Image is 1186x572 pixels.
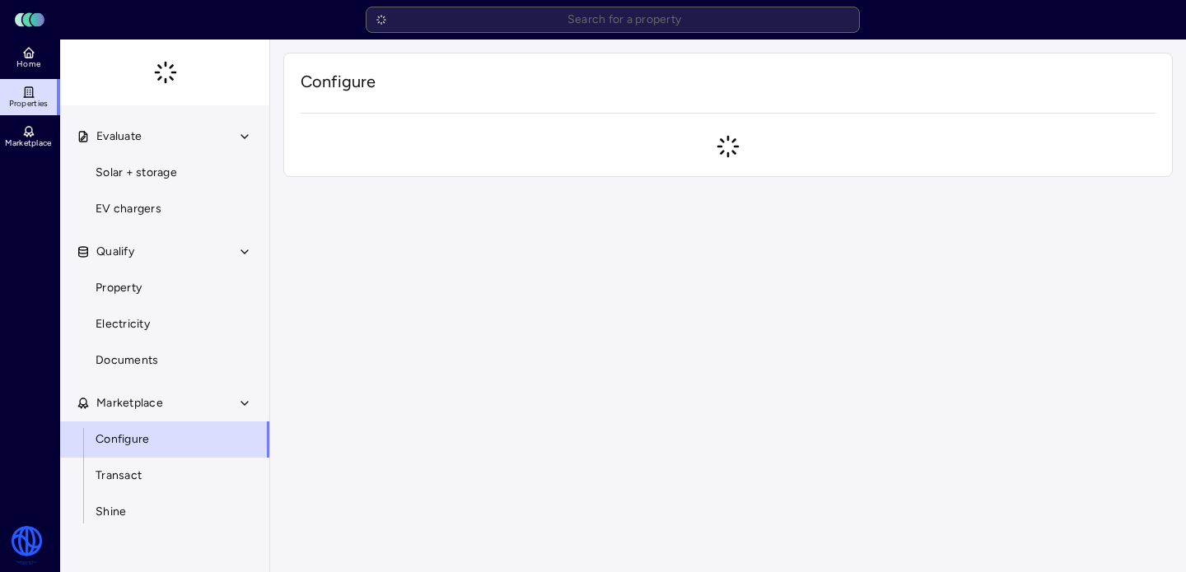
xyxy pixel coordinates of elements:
img: Watershed [10,526,44,565]
button: Evaluate [60,119,271,155]
span: Electricity [96,315,150,333]
span: Evaluate [96,128,142,146]
a: Shine [59,494,270,530]
span: Marketplace [5,138,51,148]
button: Marketplace [60,385,271,421]
span: Documents [96,351,158,370]
input: Search for a property [366,7,860,33]
span: Marketplace [96,394,163,412]
span: Shine [96,503,126,521]
h1: Configure [301,70,1156,93]
span: Configure [96,430,149,449]
a: Documents [59,342,270,379]
span: EV chargers [96,200,161,218]
span: Property [96,279,142,297]
span: Transact [96,467,142,485]
span: Solar + storage [96,164,177,182]
a: Configure [59,421,270,458]
a: EV chargers [59,191,270,227]
button: Qualify [60,234,271,270]
a: Property [59,270,270,306]
span: Qualify [96,243,134,261]
a: Transact [59,458,270,494]
a: Solar + storage [59,155,270,191]
a: Electricity [59,306,270,342]
span: Properties [9,99,49,109]
span: Home [16,59,40,69]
